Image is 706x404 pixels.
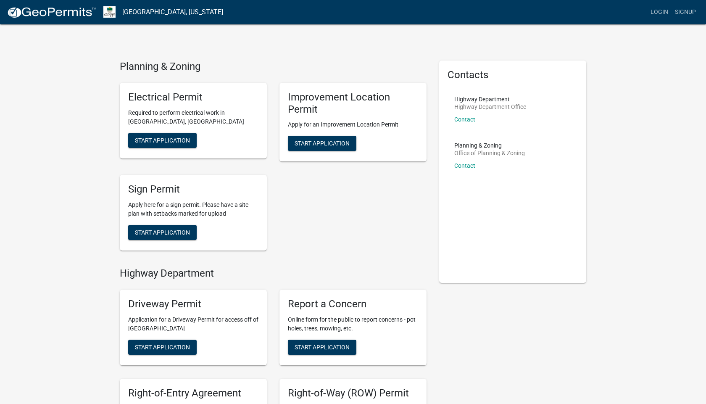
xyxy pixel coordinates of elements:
p: Online form for the public to report concerns - pot holes, trees, mowing, etc. [288,315,418,333]
button: Start Application [288,136,356,151]
a: Contact [454,116,475,123]
h5: Contacts [448,69,578,81]
button: Start Application [288,340,356,355]
a: Login [647,4,672,20]
a: Signup [672,4,699,20]
p: Required to perform electrical work in [GEOGRAPHIC_DATA], [GEOGRAPHIC_DATA] [128,108,258,126]
p: Highway Department [454,96,526,102]
a: Contact [454,162,475,169]
h5: Right-of-Way (ROW) Permit [288,387,418,399]
h5: Report a Concern [288,298,418,310]
span: Start Application [135,137,190,143]
h5: Sign Permit [128,183,258,195]
p: Application for a Driveway Permit for access off of [GEOGRAPHIC_DATA] [128,315,258,333]
span: Start Application [295,343,350,350]
img: Morgan County, Indiana [103,6,116,18]
button: Start Application [128,133,197,148]
p: Apply for an Improvement Location Permit [288,120,418,129]
span: Start Application [135,229,190,236]
p: Planning & Zoning [454,143,525,148]
h5: Right-of-Entry Agreement [128,387,258,399]
span: Start Application [135,343,190,350]
button: Start Application [128,340,197,355]
h5: Driveway Permit [128,298,258,310]
p: Office of Planning & Zoning [454,150,525,156]
h5: Electrical Permit [128,91,258,103]
span: Start Application [295,140,350,147]
a: [GEOGRAPHIC_DATA], [US_STATE] [122,5,223,19]
p: Apply here for a sign permit. Please have a site plan with setbacks marked for upload [128,201,258,218]
h4: Highway Department [120,267,427,280]
h4: Planning & Zoning [120,61,427,73]
button: Start Application [128,225,197,240]
p: Highway Department Office [454,104,526,110]
h5: Improvement Location Permit [288,91,418,116]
